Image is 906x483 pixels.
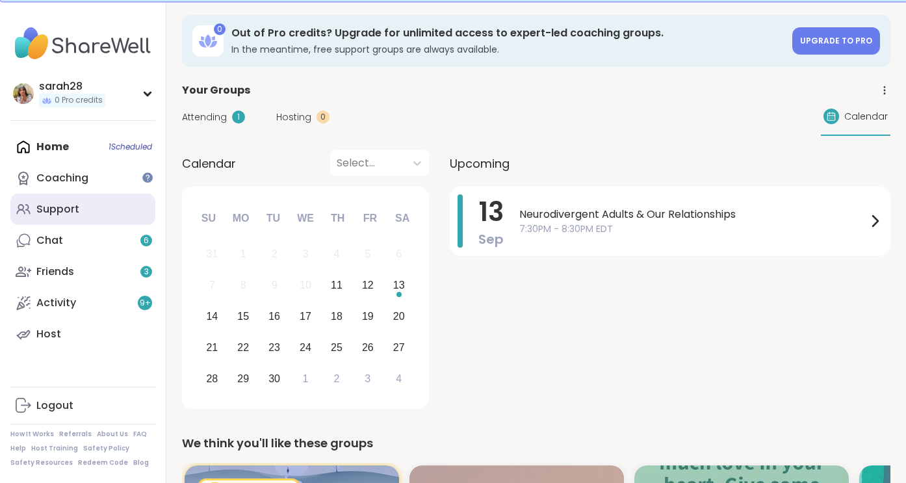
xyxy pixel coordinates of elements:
[198,303,226,331] div: Choose Sunday, September 14th, 2025
[300,307,311,325] div: 17
[182,434,890,452] div: We think you'll like these groups
[36,233,63,248] div: Chat
[229,272,257,300] div: Not available Monday, September 8th, 2025
[331,307,343,325] div: 18
[229,303,257,331] div: Choose Monday, September 15th, 2025
[36,327,61,341] div: Host
[388,204,417,233] div: Sa
[478,230,504,248] span: Sep
[36,202,79,216] div: Support
[303,245,309,263] div: 3
[331,339,343,356] div: 25
[393,307,405,325] div: 20
[276,111,311,124] span: Hosting
[144,267,149,278] span: 3
[194,204,223,233] div: Su
[182,111,227,124] span: Attending
[261,365,289,393] div: Choose Tuesday, September 30th, 2025
[36,171,88,185] div: Coaching
[300,276,311,294] div: 10
[10,21,155,66] img: ShareWell Nav Logo
[792,27,880,55] a: Upgrade to Pro
[237,339,249,356] div: 22
[144,235,149,246] span: 6
[10,225,155,256] a: Chat6
[268,307,280,325] div: 16
[450,155,510,172] span: Upcoming
[292,365,320,393] div: Choose Wednesday, October 1st, 2025
[393,339,405,356] div: 27
[303,370,309,387] div: 1
[261,272,289,300] div: Not available Tuesday, September 9th, 2025
[323,241,351,268] div: Not available Thursday, September 4th, 2025
[78,458,128,467] a: Redeem Code
[198,241,226,268] div: Not available Sunday, August 31st, 2025
[196,239,414,394] div: month 2025-09
[232,111,245,124] div: 1
[10,256,155,287] a: Friends3
[354,365,382,393] div: Choose Friday, October 3rd, 2025
[83,444,129,453] a: Safety Policy
[272,245,278,263] div: 2
[55,95,103,106] span: 0 Pro credits
[272,276,278,294] div: 9
[182,155,236,172] span: Calendar
[97,430,128,439] a: About Us
[323,303,351,331] div: Choose Thursday, September 18th, 2025
[268,370,280,387] div: 30
[133,458,149,467] a: Blog
[396,370,402,387] div: 4
[385,303,413,331] div: Choose Saturday, September 20th, 2025
[261,241,289,268] div: Not available Tuesday, September 2nd, 2025
[385,241,413,268] div: Not available Saturday, September 6th, 2025
[323,365,351,393] div: Choose Thursday, October 2nd, 2025
[142,172,153,183] iframe: Spotlight
[519,207,867,222] span: Neurodivergent Adults & Our Relationships
[237,307,249,325] div: 15
[393,276,405,294] div: 13
[259,204,287,233] div: Tu
[10,319,155,350] a: Host
[519,222,867,236] span: 7:30PM - 8:30PM EDT
[231,43,784,56] h3: In the meantime, free support groups are always available.
[317,111,330,124] div: 0
[324,204,352,233] div: Th
[240,245,246,263] div: 1
[354,303,382,331] div: Choose Friday, September 19th, 2025
[237,370,249,387] div: 29
[240,276,246,294] div: 8
[10,390,155,421] a: Logout
[362,276,374,294] div: 12
[362,339,374,356] div: 26
[261,333,289,361] div: Choose Tuesday, September 23rd, 2025
[198,272,226,300] div: Not available Sunday, September 7th, 2025
[36,398,73,413] div: Logout
[13,83,34,104] img: sarah28
[354,241,382,268] div: Not available Friday, September 5th, 2025
[354,272,382,300] div: Choose Friday, September 12th, 2025
[385,365,413,393] div: Choose Saturday, October 4th, 2025
[206,339,218,356] div: 21
[182,83,250,98] span: Your Groups
[31,444,78,453] a: Host Training
[844,110,888,124] span: Calendar
[323,272,351,300] div: Choose Thursday, September 11th, 2025
[261,303,289,331] div: Choose Tuesday, September 16th, 2025
[59,430,92,439] a: Referrals
[226,204,255,233] div: Mo
[206,307,218,325] div: 14
[479,194,504,230] span: 13
[333,370,339,387] div: 2
[229,333,257,361] div: Choose Monday, September 22nd, 2025
[385,333,413,361] div: Choose Saturday, September 27th, 2025
[209,276,215,294] div: 7
[323,333,351,361] div: Choose Thursday, September 25th, 2025
[292,333,320,361] div: Choose Wednesday, September 24th, 2025
[229,365,257,393] div: Choose Monday, September 29th, 2025
[10,458,73,467] a: Safety Resources
[331,276,343,294] div: 11
[268,339,280,356] div: 23
[10,444,26,453] a: Help
[365,245,370,263] div: 5
[385,272,413,300] div: Choose Saturday, September 13th, 2025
